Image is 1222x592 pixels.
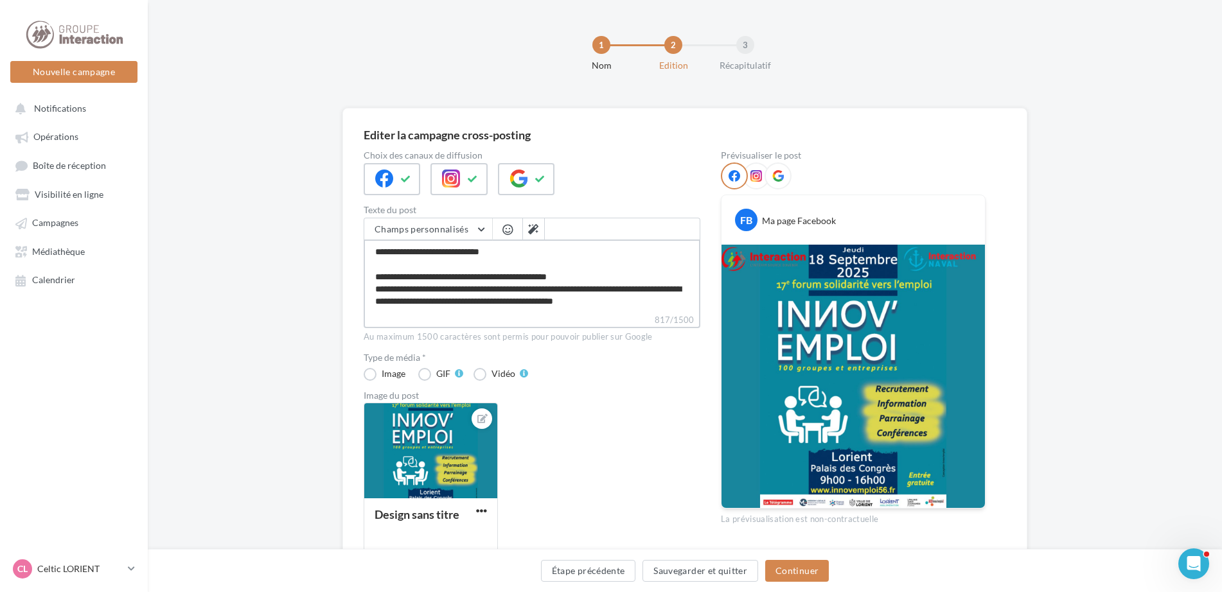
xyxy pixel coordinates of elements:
[736,36,754,54] div: 3
[364,353,700,362] label: Type de média *
[560,59,642,72] div: Nom
[375,507,459,521] div: Design sans titre
[33,132,78,143] span: Opérations
[632,59,714,72] div: Edition
[10,61,137,83] button: Nouvelle campagne
[8,239,140,263] a: Médiathèque
[592,36,610,54] div: 1
[364,151,700,160] label: Choix des canaux de diffusion
[17,562,28,575] span: CL
[364,218,492,240] button: Champs personnalisés
[721,509,986,525] div: La prévisualisation est non-contractuelle
[664,36,682,54] div: 2
[364,313,700,328] label: 817/1500
[721,151,986,160] div: Prévisualiser le post
[8,125,140,148] a: Opérations
[491,369,515,378] div: Vidéo
[35,189,103,200] span: Visibilité en ligne
[8,153,140,177] a: Boîte de réception
[762,214,836,227] div: Ma page Facebook
[32,246,85,257] span: Médiathèque
[8,211,140,234] a: Campagnes
[8,96,135,119] button: Notifications
[10,557,137,581] a: CL Celtic LORIENT
[704,59,786,72] div: Récapitulatif
[364,205,700,214] label: Texte du post
[642,560,758,582] button: Sauvegarder et quitter
[8,268,140,291] a: Calendrier
[364,129,531,141] div: Editer la campagne cross-posting
[1178,548,1209,579] iframe: Intercom live chat
[541,560,636,582] button: Étape précédente
[364,391,700,400] div: Image du post
[33,160,106,171] span: Boîte de réception
[32,218,78,229] span: Campagnes
[765,560,829,582] button: Continuer
[32,275,75,286] span: Calendrier
[735,209,757,231] div: FB
[375,223,468,234] span: Champs personnalisés
[382,369,405,378] div: Image
[34,103,86,114] span: Notifications
[436,369,450,378] div: GIF
[364,331,700,343] div: Au maximum 1500 caractères sont permis pour pouvoir publier sur Google
[8,182,140,205] a: Visibilité en ligne
[37,562,123,575] p: Celtic LORIENT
